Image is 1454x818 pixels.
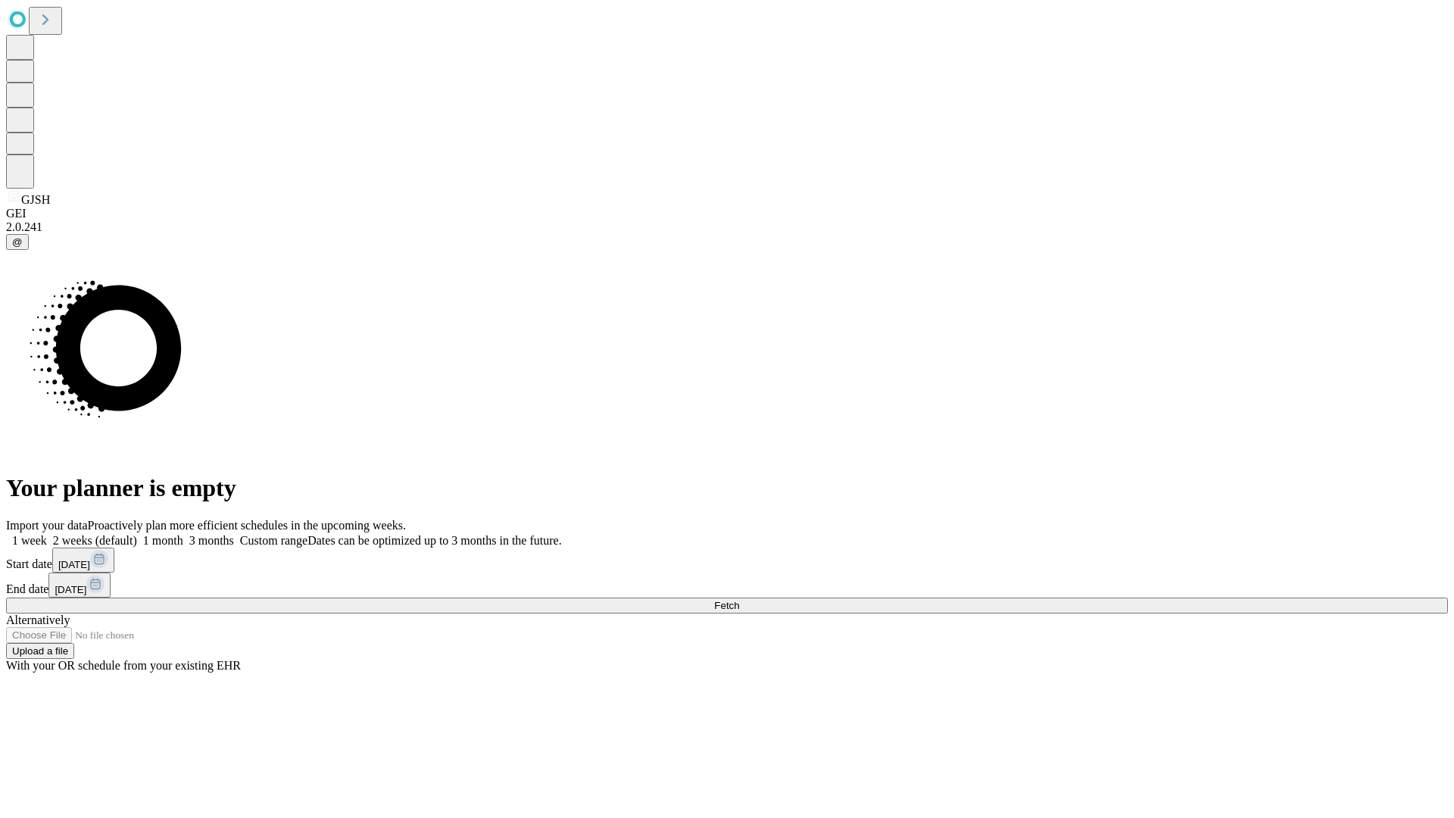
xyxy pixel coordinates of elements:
span: @ [12,236,23,248]
span: Fetch [714,600,739,611]
span: GJSH [21,193,50,206]
span: With your OR schedule from your existing EHR [6,659,241,672]
span: 1 week [12,534,47,547]
span: Custom range [240,534,307,547]
span: [DATE] [58,559,90,570]
span: 1 month [143,534,183,547]
div: GEI [6,207,1448,220]
h1: Your planner is empty [6,474,1448,502]
span: Alternatively [6,613,70,626]
span: [DATE] [55,584,86,595]
span: Dates can be optimized up to 3 months in the future. [307,534,561,547]
button: @ [6,234,29,250]
button: Upload a file [6,643,74,659]
div: End date [6,573,1448,598]
button: Fetch [6,598,1448,613]
button: [DATE] [52,548,114,573]
button: [DATE] [48,573,111,598]
span: Import your data [6,519,88,532]
span: 2 weeks (default) [53,534,137,547]
div: Start date [6,548,1448,573]
span: Proactively plan more efficient schedules in the upcoming weeks. [88,519,406,532]
div: 2.0.241 [6,220,1448,234]
span: 3 months [189,534,234,547]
